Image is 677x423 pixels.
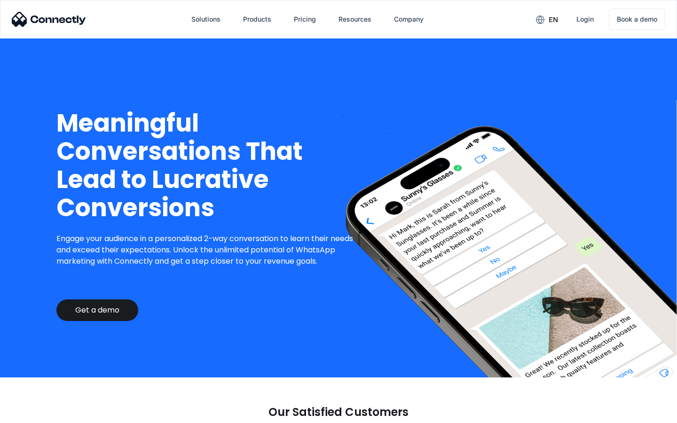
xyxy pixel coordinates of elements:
a: Get a demo [56,299,138,321]
div: Products [236,8,279,31]
div: Pricing [294,13,316,26]
a: Book a demo [609,8,665,30]
div: Solutions [191,13,220,26]
div: en [528,12,565,26]
aside: Language selected: English [9,407,56,420]
a: Pricing [286,8,323,31]
div: Company [386,8,431,31]
img: Connectly Logo [12,12,86,27]
div: Resources [338,13,371,26]
div: Products [243,13,271,26]
div: Resources [331,8,379,31]
div: Get a demo [75,305,119,315]
ul: Language list [19,407,56,420]
div: Company [394,13,424,26]
div: Login [576,13,594,26]
p: Engage your audience in a personalized 2-way conversation to learn their needs and exceed their e... [56,233,361,267]
div: Solutions [184,8,228,31]
div: en [549,13,558,26]
p: Our Satisfied Customers [268,406,409,419]
h1: Meaningful Conversations That Lead to Lucrative Conversions [56,109,361,222]
a: Login [569,8,601,31]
